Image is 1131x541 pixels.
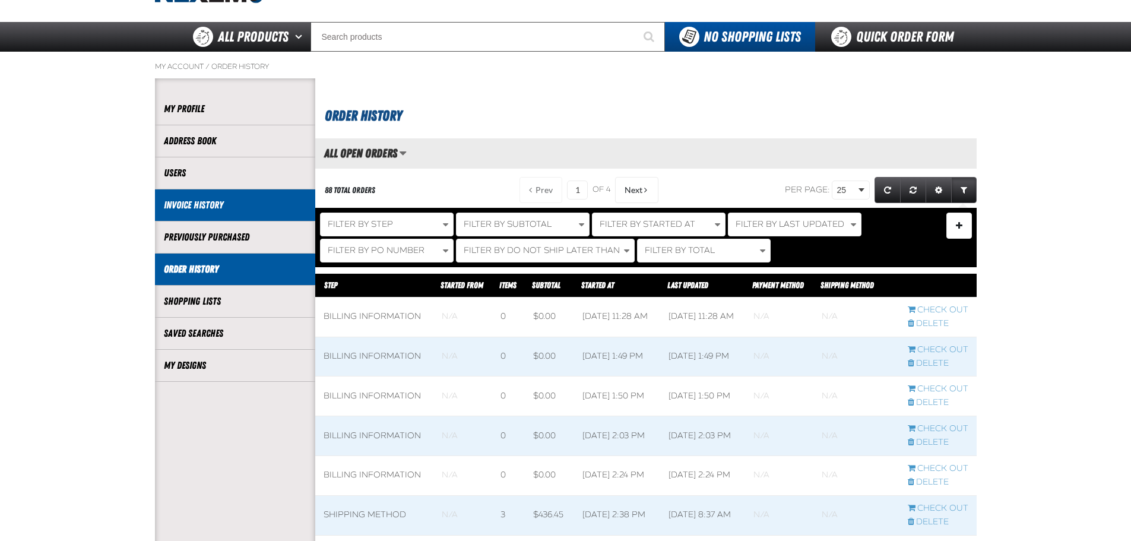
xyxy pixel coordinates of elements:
div: Shipping Method [324,510,425,521]
td: Blank [745,297,813,337]
td: 0 [492,297,525,337]
span: Order History [325,107,402,124]
a: Delete checkout started from [908,318,968,330]
a: Delete checkout started from [908,397,968,409]
td: 0 [492,416,525,456]
a: Continue checkout started from [908,503,968,514]
a: Expand or Collapse Grid Settings [926,177,952,203]
a: Users [164,166,306,180]
a: Shopping Lists [164,295,306,308]
a: Saved Searches [164,327,306,340]
td: $436.45 [525,495,574,535]
a: Continue checkout started from [908,423,968,435]
span: Next Page [625,185,642,195]
a: Order History [164,262,306,276]
span: Per page: [785,185,830,195]
button: Expand or Collapse Filter Management drop-down [946,213,972,239]
span: Filter By Subtotal [464,219,552,229]
td: Blank [813,297,899,337]
button: Filter By Do Not Ship Later Than [456,239,635,262]
div: Billing Information [324,351,425,362]
td: 0 [492,456,525,496]
a: Delete checkout started from [908,437,968,448]
td: 0 [492,337,525,377]
button: Filter By Last Updated [728,213,861,236]
td: Blank [745,337,813,377]
button: You do not have available Shopping Lists. Open to Create a New List [665,22,815,52]
td: [DATE] 1:49 PM [574,337,660,377]
a: Continue checkout started from [908,344,968,356]
span: Subtotal [532,280,560,290]
td: Blank [433,495,493,535]
a: My Profile [164,102,306,116]
td: [DATE] 2:38 PM [574,495,660,535]
a: Continue checkout started from [908,463,968,474]
td: [DATE] 1:50 PM [660,377,745,416]
button: Start Searching [635,22,665,52]
td: $0.00 [525,297,574,337]
td: Blank [813,377,899,416]
td: [DATE] 2:03 PM [660,416,745,456]
td: Blank [433,337,493,377]
td: [DATE] 11:28 AM [574,297,660,337]
span: Items [499,280,517,290]
input: Current page number [567,181,588,200]
a: My Account [155,62,204,71]
a: Previously Purchased [164,230,306,244]
a: Address Book [164,134,306,148]
a: My Designs [164,359,306,372]
span: No Shopping Lists [704,29,801,45]
span: Step [324,280,337,290]
a: Last Updated [667,280,708,290]
button: Filter By PO Number [320,239,454,262]
td: [DATE] 2:24 PM [660,456,745,496]
td: Blank [433,377,493,416]
td: 3 [492,495,525,535]
span: Filter By Total [645,245,715,255]
td: Blank [813,495,899,535]
button: Next Page [615,177,658,203]
td: Blank [745,495,813,535]
td: Blank [813,337,899,377]
td: Blank [433,456,493,496]
button: Open All Products pages [291,22,311,52]
td: Blank [745,416,813,456]
a: Started At [581,280,614,290]
span: Started From [441,280,483,290]
a: Reset grid action [900,177,926,203]
span: Manage Filters [956,226,962,229]
a: Refresh grid action [875,177,901,203]
td: [DATE] 11:28 AM [660,297,745,337]
span: of 4 [593,185,610,195]
a: Delete checkout started from [908,517,968,528]
td: [DATE] 1:49 PM [660,337,745,377]
nav: Breadcrumbs [155,62,977,71]
span: 25 [837,184,856,197]
a: Quick Order Form [815,22,976,52]
td: $0.00 [525,377,574,416]
div: Billing Information [324,311,425,322]
a: Payment Method [752,280,804,290]
input: Search [311,22,665,52]
span: All Products [218,26,289,48]
div: Billing Information [324,431,425,442]
a: Delete checkout started from [908,477,968,488]
td: [DATE] 1:50 PM [574,377,660,416]
td: $0.00 [525,416,574,456]
td: Blank [813,456,899,496]
td: Blank [745,377,813,416]
button: Filter By Subtotal [456,213,590,236]
button: Filter By Step [320,213,454,236]
span: Filter By Started At [600,219,695,229]
a: Order History [211,62,269,71]
span: Filter By Step [328,219,393,229]
a: Continue checkout started from [908,305,968,316]
td: 0 [492,377,525,416]
h2: All Open Orders [315,147,397,160]
button: Filter By Started At [592,213,726,236]
a: Delete checkout started from [908,358,968,369]
td: Blank [745,456,813,496]
td: Blank [813,416,899,456]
